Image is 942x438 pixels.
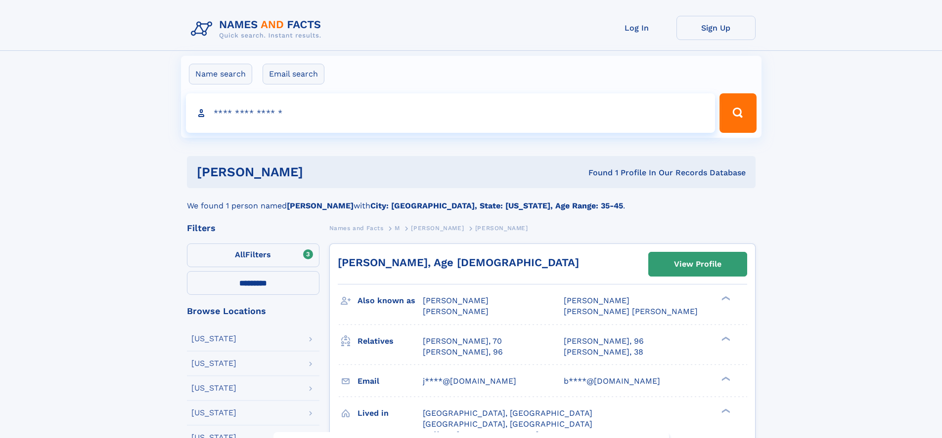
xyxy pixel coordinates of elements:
[411,225,464,232] span: [PERSON_NAME]
[370,201,623,210] b: City: [GEOGRAPHIC_DATA], State: [US_STATE], Age Range: 35-45
[719,335,731,342] div: ❯
[475,225,528,232] span: [PERSON_NAME]
[564,347,643,358] a: [PERSON_NAME], 38
[358,405,423,422] h3: Lived in
[446,167,746,178] div: Found 1 Profile In Our Records Database
[423,336,502,347] a: [PERSON_NAME], 70
[329,222,384,234] a: Names and Facts
[191,384,236,392] div: [US_STATE]
[395,225,400,232] span: M
[186,93,716,133] input: search input
[187,16,329,42] img: Logo Names and Facts
[423,307,489,316] span: [PERSON_NAME]
[564,336,644,347] a: [PERSON_NAME], 96
[263,64,324,84] label: Email search
[423,347,503,358] a: [PERSON_NAME], 96
[674,253,721,276] div: View Profile
[287,201,354,210] b: [PERSON_NAME]
[191,359,236,367] div: [US_STATE]
[719,407,731,414] div: ❯
[411,222,464,234] a: [PERSON_NAME]
[197,166,446,178] h1: [PERSON_NAME]
[189,64,252,84] label: Name search
[187,243,319,267] label: Filters
[358,292,423,309] h3: Also known as
[395,222,400,234] a: M
[191,409,236,417] div: [US_STATE]
[358,333,423,350] h3: Relatives
[676,16,756,40] a: Sign Up
[719,93,756,133] button: Search Button
[649,252,747,276] a: View Profile
[358,373,423,390] h3: Email
[423,419,592,429] span: [GEOGRAPHIC_DATA], [GEOGRAPHIC_DATA]
[338,256,579,269] a: [PERSON_NAME], Age [DEMOGRAPHIC_DATA]
[187,224,319,233] div: Filters
[597,16,676,40] a: Log In
[423,296,489,305] span: [PERSON_NAME]
[235,250,245,259] span: All
[191,335,236,343] div: [US_STATE]
[719,375,731,382] div: ❯
[187,307,319,316] div: Browse Locations
[564,307,698,316] span: [PERSON_NAME] [PERSON_NAME]
[719,295,731,302] div: ❯
[564,296,629,305] span: [PERSON_NAME]
[187,188,756,212] div: We found 1 person named with .
[423,408,592,418] span: [GEOGRAPHIC_DATA], [GEOGRAPHIC_DATA]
